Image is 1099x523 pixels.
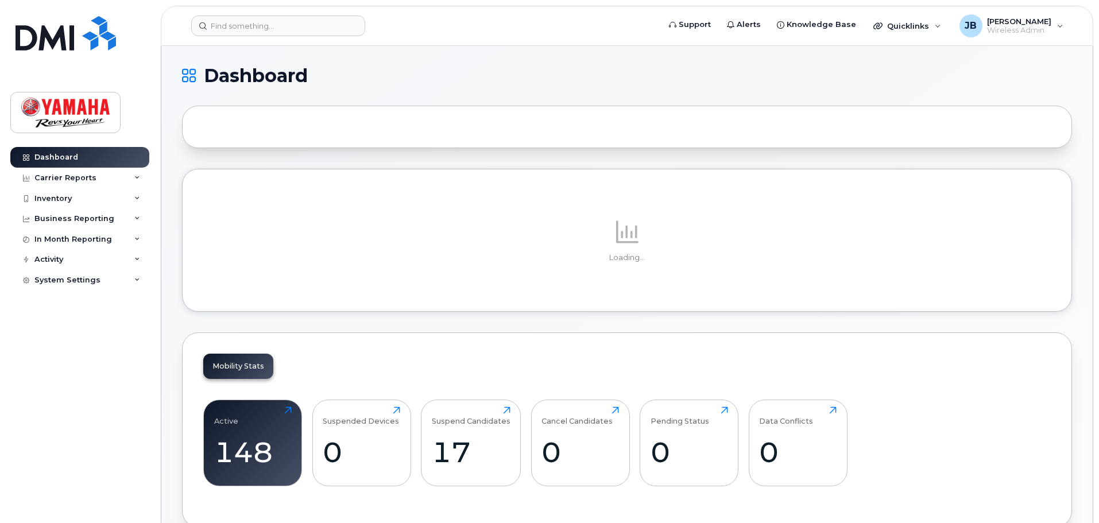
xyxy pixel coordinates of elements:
div: Cancel Candidates [541,406,613,425]
div: Suspend Candidates [432,406,510,425]
div: 148 [214,435,292,469]
a: Suspended Devices0 [323,406,400,480]
div: Data Conflicts [759,406,813,425]
div: 0 [651,435,728,469]
div: 17 [432,435,510,469]
a: Suspend Candidates17 [432,406,510,480]
a: Cancel Candidates0 [541,406,619,480]
p: Loading... [203,253,1051,263]
div: Suspended Devices [323,406,399,425]
span: Dashboard [204,67,308,84]
div: 0 [323,435,400,469]
a: Data Conflicts0 [759,406,837,480]
div: Pending Status [651,406,709,425]
div: Active [214,406,238,425]
a: Active148 [214,406,292,480]
div: 0 [541,435,619,469]
div: 0 [759,435,837,469]
a: Pending Status0 [651,406,728,480]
